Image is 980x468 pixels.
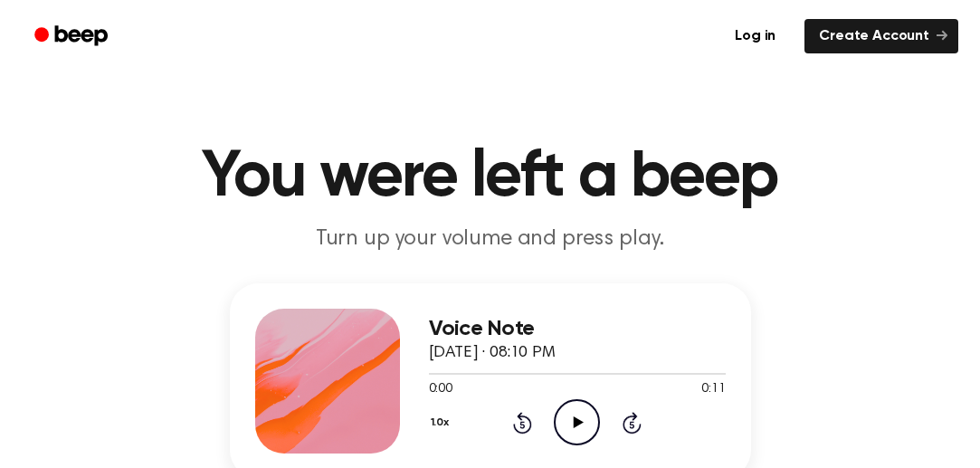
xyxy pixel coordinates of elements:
h1: You were left a beep [27,145,954,210]
a: Create Account [804,19,958,53]
h3: Voice Note [429,317,726,341]
span: 0:00 [429,380,452,399]
span: [DATE] · 08:10 PM [429,345,556,361]
a: Log in [717,15,794,57]
a: Beep [22,19,124,54]
button: 1.0x [429,407,456,438]
p: Turn up your volume and press play. [143,224,838,254]
span: 0:11 [701,380,725,399]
